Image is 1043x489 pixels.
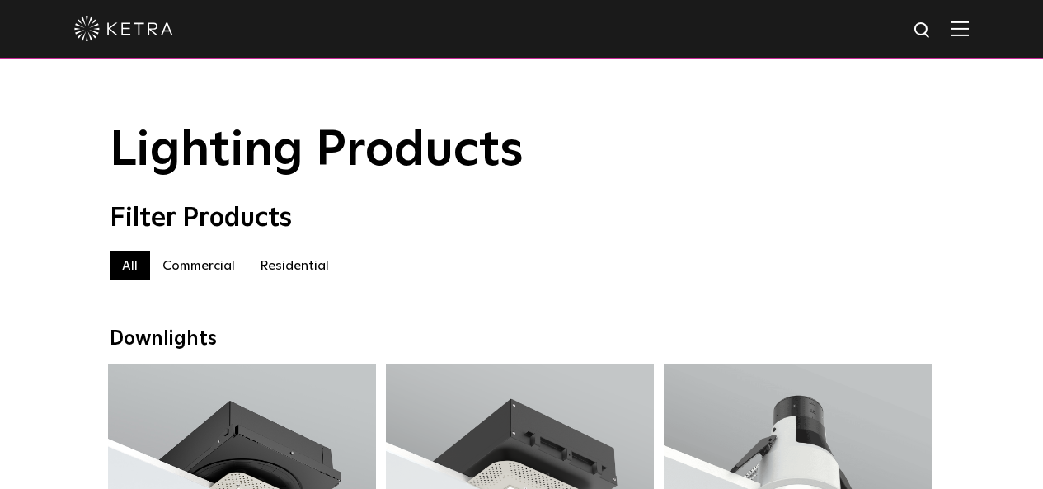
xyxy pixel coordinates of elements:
div: Downlights [110,327,934,351]
label: Residential [247,251,341,280]
label: Commercial [150,251,247,280]
label: All [110,251,150,280]
div: Filter Products [110,203,934,234]
span: Lighting Products [110,126,524,176]
img: ketra-logo-2019-white [74,16,173,41]
img: Hamburger%20Nav.svg [951,21,969,36]
img: search icon [913,21,933,41]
